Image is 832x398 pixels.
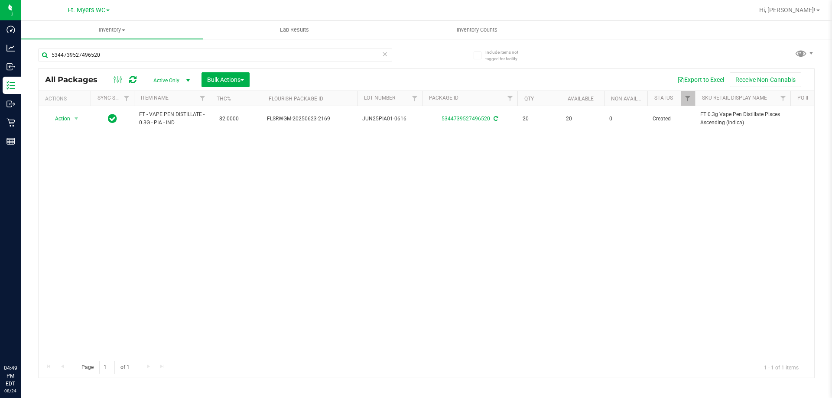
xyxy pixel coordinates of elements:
span: Action [47,113,71,125]
a: THC% [217,96,231,102]
a: Package ID [429,95,458,101]
span: select [71,113,82,125]
span: Clear [382,49,388,60]
inline-svg: Outbound [6,100,15,108]
span: Hi, [PERSON_NAME]! [759,6,816,13]
p: 08/24 [4,388,17,394]
span: 0 [609,115,642,123]
button: Export to Excel [672,72,730,87]
inline-svg: Inbound [6,62,15,71]
a: Filter [408,91,422,106]
span: FT - VAPE PEN DISTILLATE - 0.3G - PIA - IND [139,110,205,127]
a: Filter [120,91,134,106]
a: Filter [503,91,517,106]
span: 1 - 1 of 1 items [757,361,806,374]
span: FT 0.3g Vape Pen Distillate Pisces Ascending (Indica) [700,110,785,127]
span: Include items not tagged for facility [485,49,529,62]
a: Lot Number [364,95,395,101]
a: PO ID [797,95,810,101]
input: Search Package ID, Item Name, SKU, Lot or Part Number... [38,49,392,61]
span: In Sync [108,113,117,125]
input: 1 [99,361,115,374]
span: Sync from Compliance System [492,116,498,122]
span: Lab Results [268,26,321,34]
a: Inventory Counts [386,21,568,39]
span: Page of 1 [74,361,136,374]
a: Inventory [21,21,203,39]
a: Filter [776,91,790,106]
span: Bulk Actions [207,76,244,83]
iframe: Resource center [9,329,35,355]
a: Sync Status [97,95,131,101]
span: 20 [566,115,599,123]
inline-svg: Analytics [6,44,15,52]
button: Bulk Actions [201,72,250,87]
span: Ft. Myers WC [68,6,105,14]
a: Flourish Package ID [269,96,323,102]
a: Status [654,95,673,101]
span: 82.0000 [215,113,243,125]
span: JUN25PIA01-0616 [362,115,417,123]
inline-svg: Inventory [6,81,15,90]
a: Sku Retail Display Name [702,95,767,101]
inline-svg: Dashboard [6,25,15,34]
a: Item Name [141,95,169,101]
a: Qty [524,96,534,102]
a: Filter [195,91,210,106]
a: Available [568,96,594,102]
span: 20 [523,115,556,123]
span: All Packages [45,75,106,84]
span: Created [653,115,690,123]
a: 5344739527496520 [442,116,490,122]
a: Non-Available [611,96,650,102]
span: FLSRWGM-20250623-2169 [267,115,352,123]
button: Receive Non-Cannabis [730,72,801,87]
inline-svg: Retail [6,118,15,127]
div: Actions [45,96,87,102]
span: Inventory Counts [445,26,509,34]
inline-svg: Reports [6,137,15,146]
a: Filter [681,91,695,106]
p: 04:49 PM EDT [4,364,17,388]
a: Lab Results [203,21,386,39]
span: Inventory [21,26,203,34]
